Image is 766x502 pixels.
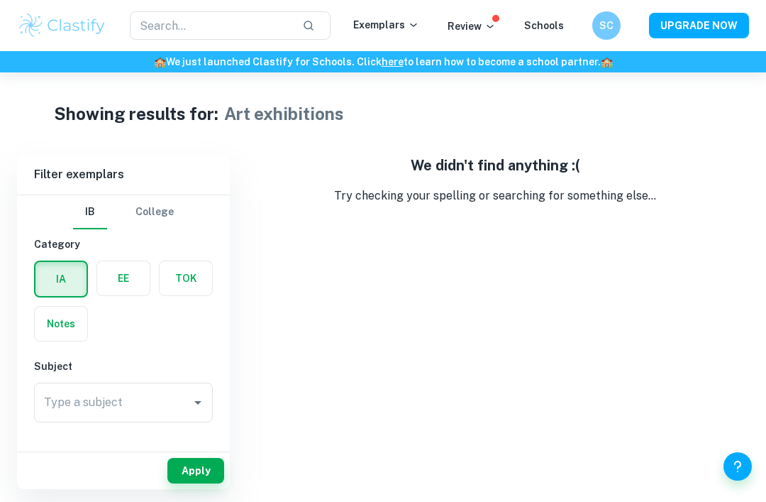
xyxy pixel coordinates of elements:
h6: Subject [34,359,213,374]
button: IB [73,195,107,229]
h6: SC [599,18,615,33]
a: Schools [524,20,564,31]
h1: Art exhibitions [224,101,344,126]
a: here [382,56,404,67]
button: SC [592,11,621,40]
button: TOK [160,261,212,295]
h6: Grade [34,445,213,461]
span: 🏫 [154,56,166,67]
h6: Filter exemplars [17,155,230,195]
input: Search... [130,11,292,40]
h5: We didn't find anything :( [241,155,749,176]
p: Try checking your spelling or searching for something else... [241,187,749,204]
h6: Category [34,236,213,252]
button: Apply [167,458,224,484]
img: Clastify logo [17,11,107,40]
button: College [135,195,174,229]
button: Open [188,393,208,413]
p: Exemplars [353,17,419,33]
p: Review [448,18,496,34]
span: 🏫 [601,56,613,67]
h1: Showing results for: [54,101,218,126]
button: Help and Feedback [723,452,752,481]
button: UPGRADE NOW [649,13,749,38]
div: Filter type choice [73,195,174,229]
h6: We just launched Clastify for Schools. Click to learn how to become a school partner. [3,54,763,70]
button: EE [97,261,150,295]
button: IA [35,262,87,296]
button: Notes [35,307,87,341]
